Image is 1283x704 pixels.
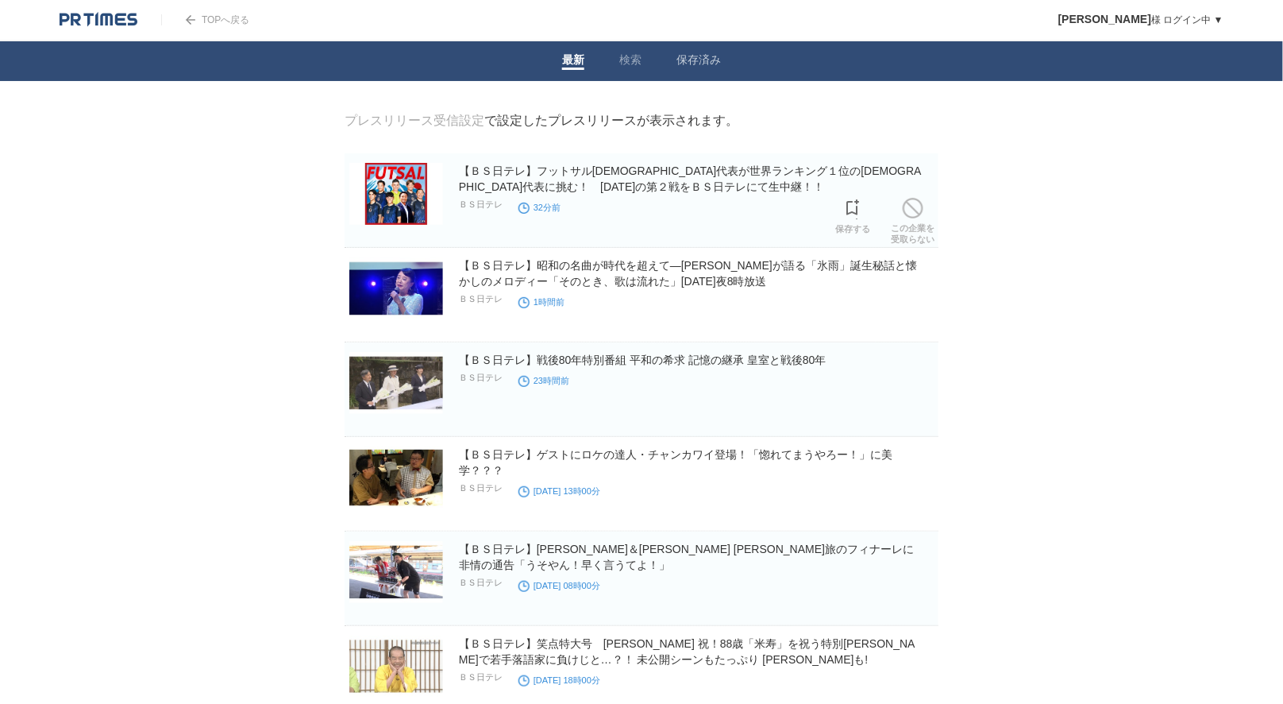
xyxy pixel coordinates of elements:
a: 検索 [619,53,641,70]
p: ＢＳ日テレ [459,482,503,494]
a: 【ＢＳ日テレ】昭和の名曲が時代を超えて―[PERSON_NAME]が語る「氷雨」誕生秘話と懐かしのメロディー「そのとき、歌は流れた」[DATE]夜8時放送 [459,259,917,288]
img: logo.png [60,12,137,28]
p: ＢＳ日テレ [459,671,503,683]
time: 1時間前 [518,297,564,307]
a: 【ＢＳ日テレ】ゲストにロケの達人・チャンカワイ登場！「惚れてまうやろー！」に美学？？？ [459,448,892,477]
a: [PERSON_NAME]様 ログイン中 ▼ [1058,14,1223,25]
time: [DATE] 18時00分 [518,675,600,685]
a: この企業を受取らない [891,194,934,245]
p: ＢＳ日テレ [459,199,503,211]
p: ＢＳ日テレ [459,372,503,384]
a: 最新 [562,53,584,70]
time: 23時間前 [518,376,569,385]
time: [DATE] 08時00分 [518,581,600,590]
img: 【ＢＳ日テレ】フットサル日本代表が世界ランキング１位のブラジル代表に挑む！ １０月１９日の第２戦をＢＳ日テレにて生中継！！ [349,163,443,225]
a: 保存済み [676,53,721,70]
img: 【ＢＳ日テレ】ゲストにロケの達人・チャンカワイ登場！「惚れてまうやろー！」に美学？？？ [349,447,443,509]
img: 【ＢＳ日テレ】昭和の名曲が時代を超えて―日野美歌が語る「氷雨」誕生秘話と懐かしのメロディー「そのとき、歌は流れた」10月16日（木）夜8時放送 [349,257,443,319]
img: 【ＢＳ日テレ】笑点特大号 林家木久扇 祝！88歳「米寿」を祝う特別大喜利で若手落語家に負けじと…？！ 未公開シーンもたっぷり 大喜利も! [349,636,443,698]
a: 【ＢＳ日テレ】戦後80年特別番組 平和の希求 記憶の継承 皇室と戦後80年 [459,354,826,366]
time: 32分前 [518,203,561,212]
a: TOPへ戻る [161,14,249,25]
a: 保存する [835,195,870,234]
img: 【ＢＳ日テレ】戦後80年特別番組 平和の希求 記憶の継承 皇室と戦後80年 [349,352,443,414]
a: 【ＢＳ日テレ】[PERSON_NAME]＆[PERSON_NAME] [PERSON_NAME]旅のフィナーレに非情の通告「うそやん！早く言うてよ！」 [459,543,914,571]
img: 【ＢＳ日テレ】友近＆礼二 山口旅のフィナーレに非情の通告「うそやん！早く言うてよ！」 [349,541,443,603]
p: ＢＳ日テレ [459,577,503,589]
a: プレスリリース受信設定 [345,114,484,127]
img: arrow.png [186,15,195,25]
time: [DATE] 13時00分 [518,486,600,496]
span: [PERSON_NAME] [1058,13,1151,25]
div: で設定したプレスリリースが表示されます。 [345,113,738,130]
a: 【ＢＳ日テレ】フットサル[DEMOGRAPHIC_DATA]代表が世界ランキング１位の[DEMOGRAPHIC_DATA]代表に挑む！ [DATE]の第２戦をＢＳ日テレにて生中継！！ [459,164,922,193]
p: ＢＳ日テレ [459,293,503,305]
a: 【ＢＳ日テレ】笑点特大号 [PERSON_NAME] 祝！88歳「米寿」を祝う特別[PERSON_NAME]で若手落語家に負けじと…？！ 未公開シーンもたっぷり [PERSON_NAME]も! [459,637,915,666]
